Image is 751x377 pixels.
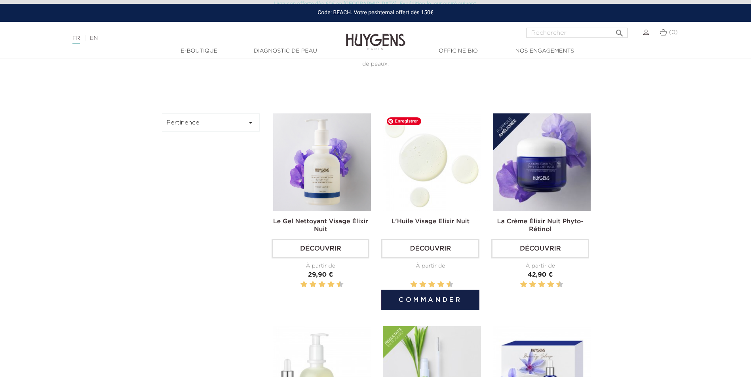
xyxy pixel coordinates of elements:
label: 5 [427,280,428,290]
a: FR [72,36,80,44]
label: 5 [317,280,318,290]
img: La Crème Élixir Nuit Phyto-Rétinol [493,113,591,211]
label: 2 [302,280,306,290]
label: 2 [522,280,526,290]
button: Commander [381,290,479,310]
label: 7 [326,280,327,290]
label: 6 [540,280,544,290]
i:  [246,118,255,127]
label: 2 [412,280,416,290]
label: 3 [418,280,419,290]
span: 42,90 € [528,272,553,278]
div: | [68,34,307,43]
label: 4 [531,280,535,290]
label: 9 [335,280,336,290]
label: 4 [311,280,315,290]
i:  [615,26,624,36]
a: Officine Bio [419,47,498,55]
label: 7 [546,280,547,290]
label: 5 [537,280,538,290]
a: Diagnostic de peau [246,47,325,55]
a: Nos engagements [505,47,584,55]
label: 6 [320,280,324,290]
span: 29,90 € [308,272,333,278]
label: 8 [329,280,333,290]
label: 1 [519,280,520,290]
label: 9 [555,280,556,290]
a: Découvrir [491,239,589,258]
span: Enregistrer [387,117,421,125]
span: (0) [669,30,678,35]
label: 4 [421,280,425,290]
a: Découvrir [381,239,479,258]
a: La Crème Élixir Nuit Phyto-Rétinol [497,219,583,233]
div: À partir de [491,262,589,270]
label: 3 [528,280,529,290]
button:  [612,25,627,36]
button: Pertinence [162,113,260,132]
label: 9 [445,280,446,290]
a: Découvrir [272,239,369,258]
input: Rechercher [527,28,627,38]
label: 1 [409,280,410,290]
div: À partir de [381,262,479,270]
img: Le Gel nettoyant visage élixir nuit [273,113,371,211]
label: 6 [430,280,434,290]
label: 1 [299,280,300,290]
label: 8 [549,280,553,290]
label: 7 [436,280,437,290]
label: 10 [558,280,562,290]
label: 10 [338,280,342,290]
a: L'Huile Visage Elixir Nuit [391,219,470,225]
label: 3 [308,280,309,290]
a: E-Boutique [160,47,239,55]
a: Le Gel Nettoyant Visage Élixir Nuit [273,219,368,233]
label: 8 [439,280,443,290]
a: EN [90,36,98,41]
img: Huygens [346,21,405,51]
label: 10 [448,280,452,290]
div: À partir de [272,262,369,270]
